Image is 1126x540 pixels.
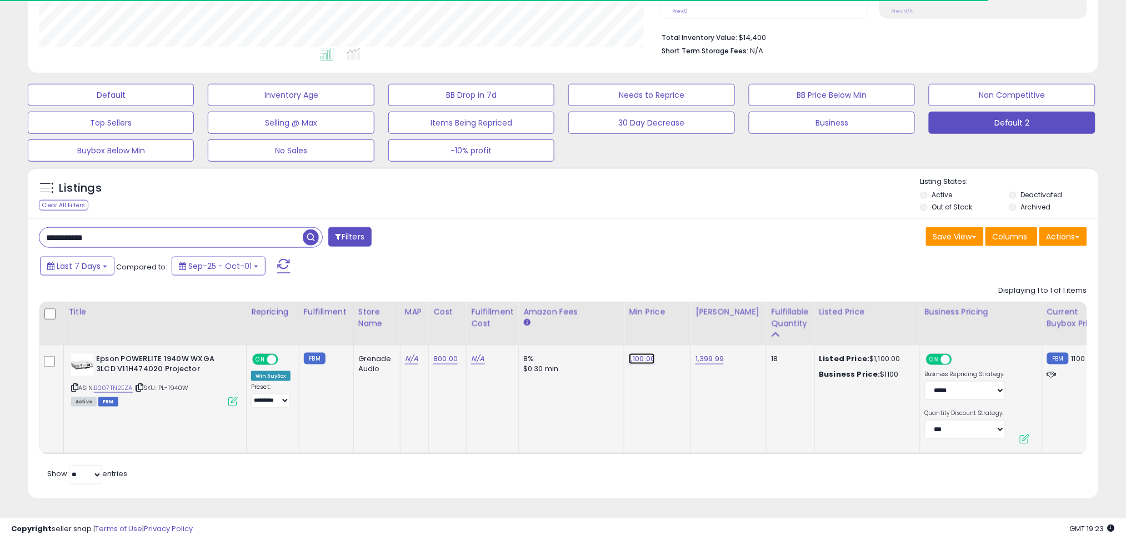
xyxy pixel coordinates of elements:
[57,261,101,272] span: Last 7 Days
[927,354,941,364] span: ON
[144,523,193,534] a: Privacy Policy
[925,371,1005,378] label: Business Repricing Strategy:
[999,286,1087,296] div: Displaying 1 to 1 of 1 items
[71,397,97,407] span: All listings currently available for purchase on Amazon
[749,112,915,134] button: Business
[277,354,294,364] span: OFF
[993,231,1028,242] span: Columns
[328,227,372,247] button: Filters
[251,371,291,381] div: Win BuyBox
[1072,353,1085,364] span: 1100
[59,181,102,196] h5: Listings
[68,306,242,318] div: Title
[950,354,968,364] span: OFF
[11,523,52,534] strong: Copyright
[471,306,514,329] div: Fulfillment Cost
[1020,202,1050,212] label: Archived
[892,8,913,14] small: Prev: N/A
[662,30,1079,43] li: $14,400
[929,112,1095,134] button: Default 2
[388,84,554,106] button: BB Drop in 7d
[433,353,458,364] a: 800.00
[523,354,615,364] div: 8%
[116,262,167,272] span: Compared to:
[96,354,231,377] b: Epson POWERLITE 1940W WXGA 3LCD V11H474020 Projector
[358,306,396,329] div: Store Name
[749,84,915,106] button: BB Price Below Min
[523,364,615,374] div: $0.30 min
[358,354,392,374] div: Grenade Audio
[672,8,688,14] small: Prev: 0
[771,354,805,364] div: 18
[925,306,1038,318] div: Business Pricing
[568,112,734,134] button: 30 Day Decrease
[11,524,193,534] div: seller snap | |
[819,353,870,364] b: Listed Price:
[471,353,484,364] a: N/A
[39,200,88,211] div: Clear All Filters
[985,227,1038,246] button: Columns
[819,306,915,318] div: Listed Price
[819,369,912,379] div: $1100
[695,306,762,318] div: [PERSON_NAME]
[771,306,809,329] div: Fulfillable Quantity
[98,397,118,407] span: FBM
[920,177,1098,187] p: Listing States:
[695,353,724,364] a: 1,399.99
[253,354,267,364] span: ON
[932,202,973,212] label: Out of Stock
[304,353,326,364] small: FBM
[1020,190,1062,199] label: Deactivated
[388,112,554,134] button: Items Being Repriced
[819,354,912,364] div: $1,100.00
[71,354,93,376] img: 31JDrFELJBL._SL40_.jpg
[929,84,1095,106] button: Non Competitive
[172,257,266,276] button: Sep-25 - Oct-01
[28,139,194,162] button: Buybox Below Min
[819,369,880,379] b: Business Price:
[405,353,418,364] a: N/A
[388,139,554,162] button: -10% profit
[405,306,424,318] div: MAP
[208,112,374,134] button: Selling @ Max
[523,318,530,328] small: Amazon Fees.
[94,383,133,393] a: B007TN2EZA
[28,84,194,106] button: Default
[629,353,655,364] a: 1,100.00
[251,383,291,408] div: Preset:
[433,306,462,318] div: Cost
[188,261,252,272] span: Sep-25 - Oct-01
[1039,227,1087,246] button: Actions
[208,139,374,162] button: No Sales
[304,306,349,318] div: Fulfillment
[95,523,142,534] a: Terms of Use
[629,306,686,318] div: Min Price
[1047,353,1069,364] small: FBM
[28,112,194,134] button: Top Sellers
[134,383,189,392] span: | SKU: PL-1940W
[926,227,984,246] button: Save View
[925,409,1005,417] label: Quantity Discount Strategy:
[40,257,114,276] button: Last 7 Days
[1047,306,1104,329] div: Current Buybox Price
[662,33,737,42] b: Total Inventory Value:
[71,354,238,406] div: ASIN:
[662,46,748,56] b: Short Term Storage Fees:
[568,84,734,106] button: Needs to Reprice
[523,306,619,318] div: Amazon Fees
[750,46,763,56] span: N/A
[932,190,953,199] label: Active
[251,306,294,318] div: Repricing
[1070,523,1115,534] span: 2025-10-9 19:23 GMT
[47,469,127,479] span: Show: entries
[208,84,374,106] button: Inventory Age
